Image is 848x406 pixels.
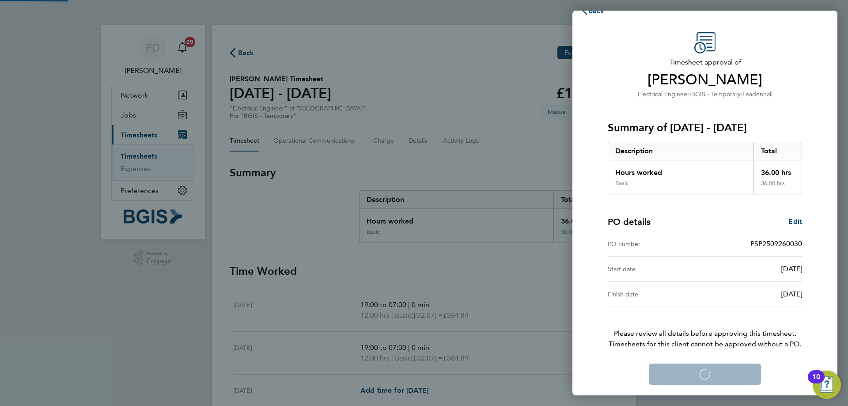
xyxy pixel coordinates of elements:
div: [DATE] [705,264,802,274]
span: · [741,91,742,98]
div: Hours worked [608,160,753,180]
div: Summary of 20 - 26 Sep 2025 [608,142,802,194]
span: Timesheet approval of [608,57,802,68]
span: Edit [788,217,802,226]
div: 36.00 hrs [753,160,802,180]
div: 10 [812,377,820,388]
a: Edit [788,216,802,227]
div: Start date [608,264,705,274]
div: [DATE] [705,289,802,300]
span: Back [588,7,605,15]
div: PO number [608,239,705,249]
span: Electrical Engineer [638,91,689,98]
span: PSP2509260030 [750,239,802,248]
div: Finish date [608,289,705,300]
span: · [689,91,691,98]
span: Timesheets for this client cannot be approved without a PO. [597,339,813,349]
div: Total [753,142,802,160]
button: Open Resource Center, 10 new notifications [813,371,841,399]
p: Please review all details before approving this timesheet. [597,307,813,349]
div: Description [608,142,753,160]
button: Back [572,2,613,20]
span: [PERSON_NAME] [608,71,802,89]
div: 36.00 hrs [753,180,802,194]
h4: PO details [608,216,651,228]
span: Leadenhall [742,91,772,98]
div: Basic [615,180,628,187]
span: BGIS - Temporary [691,91,741,98]
h3: Summary of [DATE] - [DATE] [608,121,802,135]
